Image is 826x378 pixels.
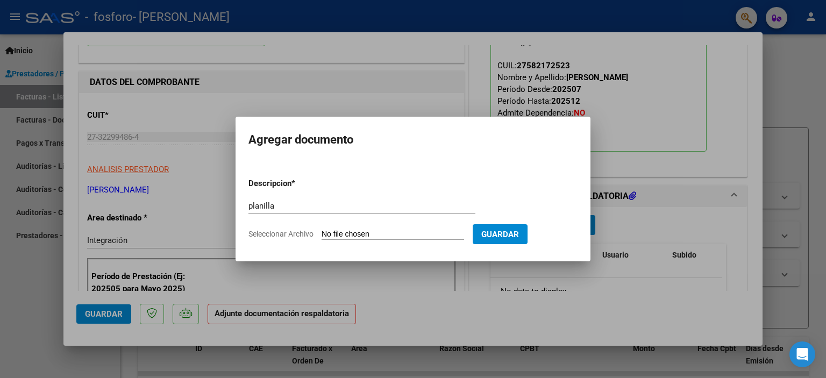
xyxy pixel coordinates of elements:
[248,230,314,238] span: Seleccionar Archivo
[789,341,815,367] div: Open Intercom Messenger
[481,230,519,239] span: Guardar
[248,130,578,150] h2: Agregar documento
[248,177,347,190] p: Descripcion
[473,224,528,244] button: Guardar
